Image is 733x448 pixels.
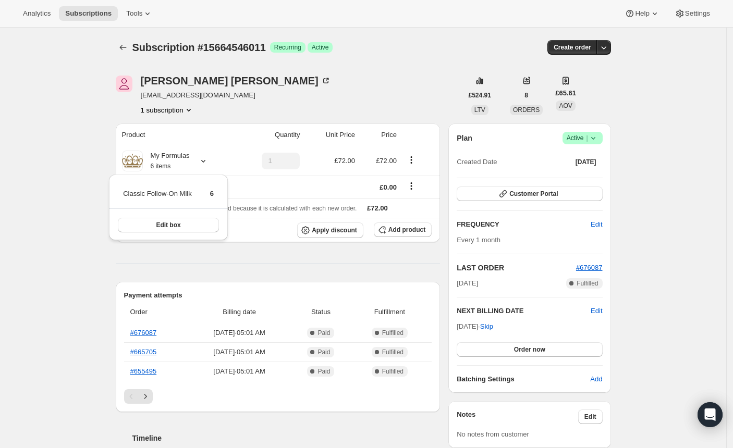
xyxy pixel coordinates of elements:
[555,88,576,98] span: £65.61
[457,236,500,244] span: Every 1 month
[312,226,357,234] span: Apply discount
[403,154,420,166] button: Product actions
[559,102,572,109] span: AOV
[567,133,598,143] span: Active
[547,40,597,55] button: Create order
[388,226,425,234] span: Add product
[358,123,400,146] th: Price
[123,188,192,207] td: Classic Follow-On Milk
[457,374,590,384] h6: Batching Settings
[480,321,493,332] span: Skip
[317,367,330,376] span: Paid
[590,374,602,384] span: Add
[668,6,716,21] button: Settings
[126,9,142,18] span: Tools
[130,329,157,337] a: #676087
[130,367,157,375] a: #655495
[618,6,666,21] button: Help
[457,322,493,330] span: [DATE] ·
[474,318,499,335] button: Skip
[294,307,347,317] span: Status
[584,216,608,233] button: Edit
[297,222,363,238] button: Apply discount
[698,402,723,427] div: Open Intercom Messenger
[380,183,397,191] span: £0.00
[59,6,118,21] button: Subscriptions
[23,9,51,18] span: Analytics
[116,123,235,146] th: Product
[457,342,602,357] button: Order now
[124,301,188,323] th: Order
[317,348,330,356] span: Paid
[457,430,529,438] span: No notes from customer
[17,6,57,21] button: Analytics
[635,9,649,18] span: Help
[120,6,159,21] button: Tools
[577,279,598,288] span: Fulfilled
[312,43,329,52] span: Active
[569,155,603,169] button: [DATE]
[143,151,190,171] div: My Formulas
[118,218,219,232] button: Edit box
[591,219,602,230] span: Edit
[141,76,331,86] div: [PERSON_NAME] [PERSON_NAME]
[457,219,591,230] h2: FREQUENCY
[584,371,608,388] button: Add
[509,190,558,198] span: Customer Portal
[334,157,355,165] span: £72.00
[151,163,171,170] small: 6 items
[130,348,157,356] a: #665705
[124,389,432,404] nav: Pagination
[376,157,397,165] span: £72.00
[138,389,153,404] button: Next
[514,345,545,354] span: Order now
[235,123,303,146] th: Quantity
[518,88,534,103] button: 8
[367,204,388,212] span: £72.00
[474,106,485,114] span: LTV
[554,43,591,52] span: Create order
[457,278,478,289] span: [DATE]
[403,180,420,192] button: Shipping actions
[132,42,266,53] span: Subscription #15664546011
[317,329,330,337] span: Paid
[274,43,301,52] span: Recurring
[141,90,331,101] span: [EMAIL_ADDRESS][DOMAIN_NAME]
[382,348,404,356] span: Fulfilled
[141,105,194,115] button: Product actions
[685,9,710,18] span: Settings
[591,306,602,316] button: Edit
[578,409,603,424] button: Edit
[524,91,528,99] span: 8
[122,205,357,212] span: Sales tax (if applicable) is not displayed because it is calculated with each new order.
[513,106,540,114] span: ORDERS
[191,328,288,338] span: [DATE] · 05:01 AM
[576,264,603,271] a: #676087
[374,222,432,237] button: Add product
[132,433,441,443] h2: Timeline
[586,134,588,142] span: |
[191,347,288,357] span: [DATE] · 05:01 AM
[469,91,491,99] span: £524.91
[124,290,432,301] h2: Payment attempts
[457,263,576,273] h2: LAST ORDER
[116,76,132,92] span: Emma Butler
[382,367,404,376] span: Fulfilled
[156,221,180,229] span: Edit box
[457,133,472,143] h2: Plan
[354,307,426,317] span: Fulfillment
[584,413,596,421] span: Edit
[457,409,578,424] h3: Notes
[457,186,602,201] button: Customer Portal
[457,306,591,316] h2: NEXT BILLING DATE
[382,329,404,337] span: Fulfilled
[191,307,288,317] span: Billing date
[457,157,497,167] span: Created Date
[303,123,358,146] th: Unit Price
[576,158,596,166] span: [DATE]
[210,190,214,197] span: 6
[65,9,112,18] span: Subscriptions
[191,366,288,377] span: [DATE] · 05:01 AM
